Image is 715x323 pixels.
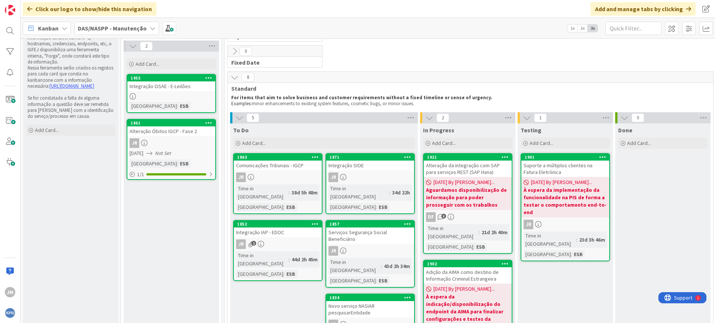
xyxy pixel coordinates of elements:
div: [GEOGRAPHIC_DATA] [130,159,177,168]
span: : [289,255,290,264]
span: [DATE] [130,149,143,157]
input: Quick Filter... [606,22,661,35]
div: 1834Novo serviço NASIAR pesquisarEntidade [326,294,414,317]
div: 1901 [521,154,609,161]
span: Add Card... [35,127,59,133]
span: : [283,203,285,211]
strong: For items that aim to solve business and customer requirements without a fixed timeline or sense ... [231,94,492,101]
div: 1/1 [127,170,215,179]
div: Suporte a múltiplos clientes na Fatura Eletrónica [521,161,609,177]
div: 1863 [234,154,322,161]
div: Novo serviço NASIAR pesquisarEntidade [326,301,414,317]
div: Click our logo to show/hide this navigation [23,2,156,16]
div: JR [234,239,322,249]
span: Add Card... [530,140,553,146]
b: DAS/NASPP - Manutenção [78,25,147,32]
div: 1863Comunicações Tribunais - IGCP [234,154,322,170]
a: 1871Integração SIOEJRTime in [GEOGRAPHIC_DATA]:34d 22h[GEOGRAPHIC_DATA]:ESB [325,153,415,214]
a: 1901Suporte a múltiplos clientes na Fatura Eletrónica[DATE] By [PERSON_NAME]...À espera da implem... [521,153,610,261]
div: ESB [474,243,487,251]
div: JR [234,172,322,182]
span: 1x [568,25,578,32]
span: Add Card... [136,61,159,67]
div: Add and manage tabs by clicking [591,2,696,16]
a: [URL][DOMAIN_NAME] [50,83,94,89]
span: : [479,228,480,236]
div: Alteração da integração com SAP para serviços REST (SAP Hana) [424,161,512,177]
div: 1861 [131,120,215,126]
div: Time in [GEOGRAPHIC_DATA] [524,232,576,248]
span: : [381,262,382,270]
a: 1863Comunicações Tribunais - IGCPJRTime in [GEOGRAPHIC_DATA]:38d 5h 48m[GEOGRAPHIC_DATA]:ESB [233,153,322,214]
div: JR [130,138,139,148]
span: : [376,277,377,285]
img: Visit kanbanzone.com [5,5,15,15]
div: 38d 5h 48m [290,188,320,197]
div: JR [524,220,533,229]
span: : [376,203,377,211]
span: 1 / 1 [137,171,144,178]
div: 1834 [330,295,414,300]
span: 8 [242,73,254,82]
div: DF [424,212,512,222]
div: Integração SIOE [326,161,414,170]
span: : [389,188,390,197]
div: 1852 [234,221,322,227]
span: 5 [247,113,259,122]
div: 1921 [424,154,512,161]
span: 0 [239,47,252,56]
span: : [473,243,474,251]
div: JM [5,287,15,297]
div: 1863 [237,155,322,160]
div: DF [426,212,436,222]
a: 1861Alteração Óbitos IGCP - Fase 2JR[DATE]Not Set[GEOGRAPHIC_DATA]:ESB1/1 [127,119,216,180]
div: ESB [285,203,297,211]
div: 21d 2h 40m [480,228,509,236]
span: 2 [436,113,449,122]
div: 1857Serviços Segurança Social Beneficiário [326,221,414,244]
span: [DATE] By [PERSON_NAME]... [433,178,495,186]
div: JR [328,246,338,256]
div: ESB [572,250,585,258]
div: [GEOGRAPHIC_DATA] [236,203,283,211]
div: 1857 [326,221,414,227]
a: 1921Alteração da integração com SAP para serviços REST (SAP Hana)[DATE] By [PERSON_NAME]...Aguard... [423,153,512,254]
div: Time in [GEOGRAPHIC_DATA] [328,258,381,274]
div: [GEOGRAPHIC_DATA] [328,277,376,285]
span: [DATE] By [PERSON_NAME]... [531,178,592,186]
div: 1871Integração SIOE [326,154,414,170]
div: JR [326,246,414,256]
span: : [177,159,178,168]
div: JR [328,172,338,182]
div: ESB [178,159,191,168]
div: 1861 [127,120,215,126]
span: Support [16,1,34,10]
div: 1861Alteração Óbitos IGCP - Fase 2 [127,120,215,136]
div: [GEOGRAPHIC_DATA] [426,243,473,251]
div: [GEOGRAPHIC_DATA] [236,270,283,278]
div: 1834 [326,294,414,301]
span: 1 [251,241,256,246]
div: JR [236,172,246,182]
span: 3 [441,214,446,219]
div: Adição da AIMA como destino de Informação Criminal Estrangeira [424,267,512,284]
span: In Progress [423,126,454,134]
div: ESB [178,102,191,110]
div: 1871 [326,154,414,161]
p: A ferramenta Kanbanzone será usada como apoio para o acompanhamento e gestão dos projetos do NASP... [28,17,114,65]
div: 1955Integração OSAE - E-Leilões [127,75,215,91]
div: 1 [39,3,41,9]
span: 0 [632,113,644,122]
p: Se for constatada a falta de alguma informação a questão deve ser remetida para [PERSON_NAME] com... [28,95,114,119]
span: : [571,250,572,258]
p: minor enhancements to existing system features, cosmetic bugs, or minor issues. [231,101,706,107]
div: [GEOGRAPHIC_DATA] [524,250,571,258]
div: 1901Suporte a múltiplos clientes na Fatura Eletrónica [521,154,609,177]
div: [GEOGRAPHIC_DATA] [130,102,177,110]
div: 1901 [525,155,609,160]
span: Testing [521,126,541,134]
a: 1852Integração IAP - EDOCJRTime in [GEOGRAPHIC_DATA]:44d 2h 45m[GEOGRAPHIC_DATA]:ESB [233,220,322,281]
span: Standard [231,85,704,92]
div: Alteração Óbitos IGCP - Fase 2 [127,126,215,136]
div: ESB [377,203,390,211]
